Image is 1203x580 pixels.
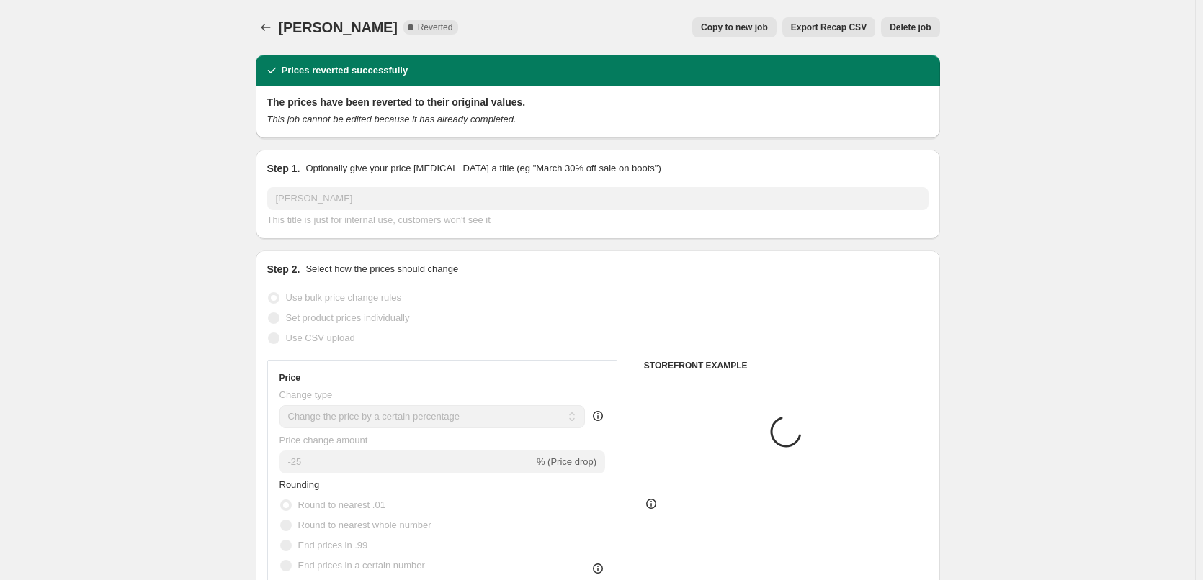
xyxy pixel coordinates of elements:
[286,332,355,343] span: Use CSV upload
[591,409,605,423] div: help
[644,360,929,371] h6: STOREFRONT EXAMPLE
[881,17,939,37] button: Delete job
[298,560,425,571] span: End prices in a certain number
[701,22,768,33] span: Copy to new job
[692,17,777,37] button: Copy to new job
[537,456,596,467] span: % (Price drop)
[298,540,368,550] span: End prices in .99
[267,114,516,124] i: This job cannot be edited because it has already completed.
[267,262,300,276] h2: Step 2.
[267,214,491,225] span: This title is just for internal use, customers won't see it
[279,435,368,445] span: Price change amount
[782,17,875,37] button: Export Recap CSV
[282,63,408,78] h2: Prices reverted successfully
[305,161,661,176] p: Optionally give your price [MEDICAL_DATA] a title (eg "March 30% off sale on boots")
[279,479,320,490] span: Rounding
[286,312,410,323] span: Set product prices individually
[298,520,431,530] span: Round to nearest whole number
[279,450,534,473] input: -15
[279,372,300,384] h3: Price
[267,161,300,176] h2: Step 1.
[418,22,453,33] span: Reverted
[267,95,929,109] h2: The prices have been reverted to their original values.
[286,292,401,303] span: Use bulk price change rules
[791,22,867,33] span: Export Recap CSV
[298,499,385,510] span: Round to nearest .01
[267,187,929,210] input: 30% off holiday sale
[279,389,333,400] span: Change type
[256,17,276,37] button: Price change jobs
[890,22,931,33] span: Delete job
[305,262,458,276] p: Select how the prices should change
[279,19,398,35] span: [PERSON_NAME]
